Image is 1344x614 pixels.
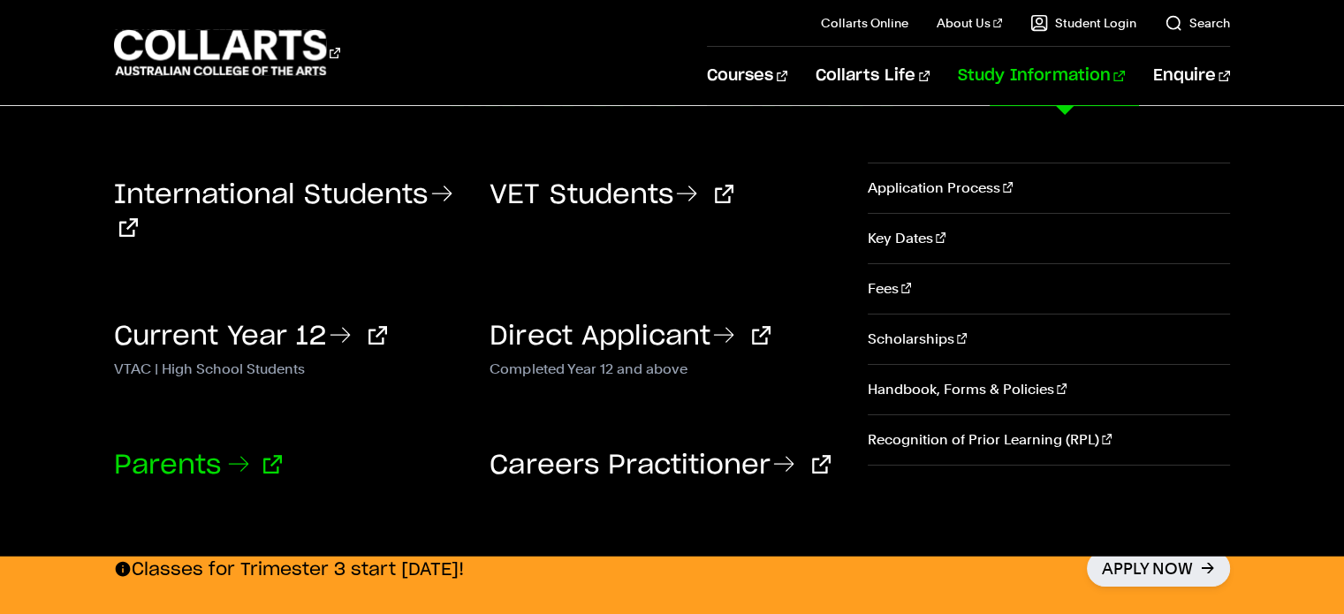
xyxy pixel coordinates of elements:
[821,14,908,32] a: Collarts Online
[1153,47,1230,105] a: Enquire
[868,264,1230,314] a: Fees
[816,47,930,105] a: Collarts Life
[937,14,1002,32] a: About Us
[114,182,456,242] a: International Students
[114,557,464,580] p: Classes for Trimester 3 start [DATE]!
[490,182,733,208] a: VET Students
[114,323,387,350] a: Current Year 12
[868,415,1230,465] a: Recognition of Prior Learning (RPL)
[114,452,282,479] a: Parents
[1087,550,1230,587] a: Apply Now
[958,47,1124,105] a: Study Information
[868,214,1230,263] a: Key Dates
[1030,14,1136,32] a: Student Login
[868,315,1230,364] a: Scholarships
[490,452,831,479] a: Careers Practitioner
[114,357,463,378] p: VTAC | High School Students
[490,323,771,350] a: Direct Applicant
[1165,14,1230,32] a: Search
[868,163,1230,213] a: Application Process
[707,47,787,105] a: Courses
[114,27,340,78] div: Go to homepage
[490,357,839,378] p: Completed Year 12 and above
[868,365,1230,414] a: Handbook, Forms & Policies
